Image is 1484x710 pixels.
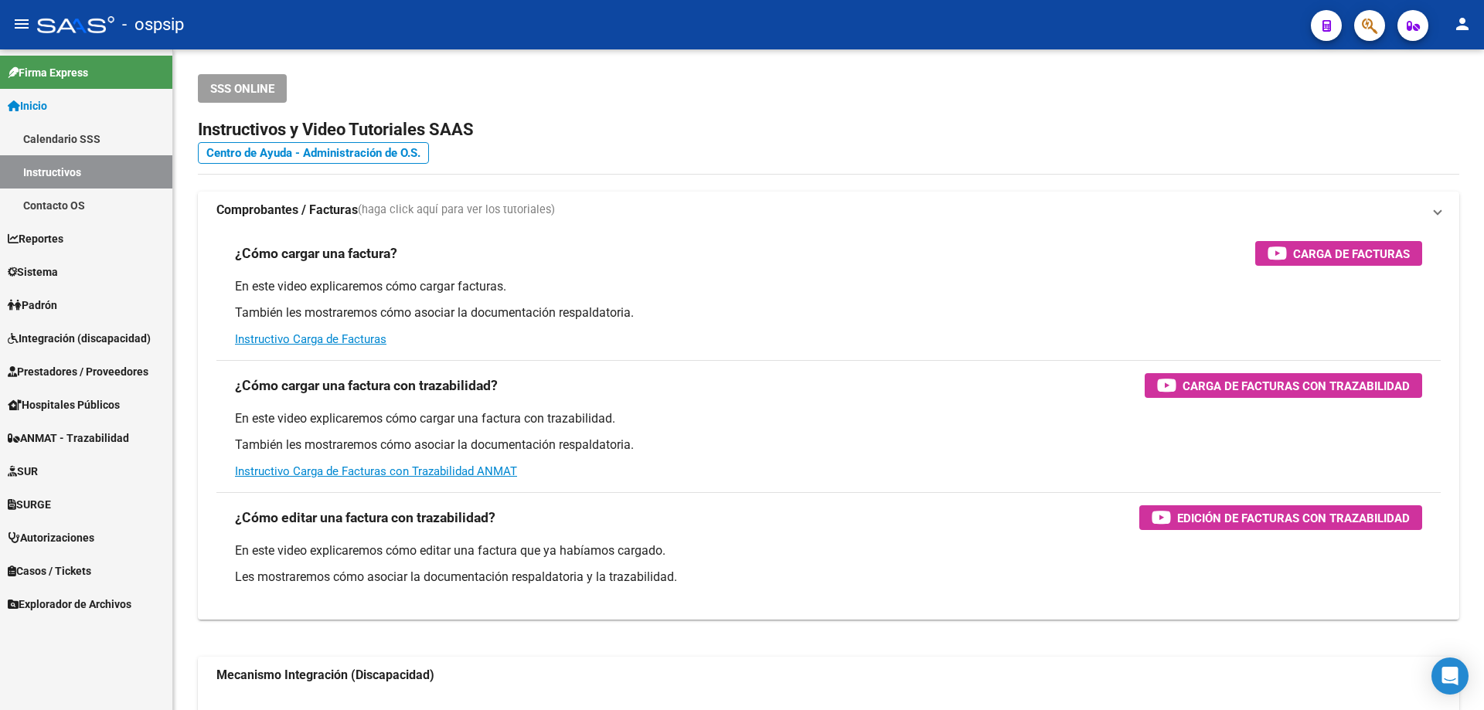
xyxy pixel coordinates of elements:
[8,64,88,81] span: Firma Express
[8,330,151,347] span: Integración (discapacidad)
[8,463,38,480] span: SUR
[8,263,58,280] span: Sistema
[1145,373,1422,398] button: Carga de Facturas con Trazabilidad
[1255,241,1422,266] button: Carga de Facturas
[198,115,1459,144] h2: Instructivos y Video Tutoriales SAAS
[235,410,1422,427] p: En este video explicaremos cómo cargar una factura con trazabilidad.
[358,202,555,219] span: (haga click aquí para ver los tutoriales)
[198,229,1459,620] div: Comprobantes / Facturas(haga click aquí para ver los tutoriales)
[235,569,1422,586] p: Les mostraremos cómo asociar la documentación respaldatoria y la trazabilidad.
[1139,505,1422,530] button: Edición de Facturas con Trazabilidad
[210,82,274,96] span: SSS ONLINE
[8,496,51,513] span: SURGE
[1453,15,1472,33] mat-icon: person
[122,8,184,42] span: - ospsip
[198,74,287,103] button: SSS ONLINE
[235,437,1422,454] p: También les mostraremos cómo asociar la documentación respaldatoria.
[1183,376,1410,396] span: Carga de Facturas con Trazabilidad
[8,97,47,114] span: Inicio
[1293,244,1410,263] span: Carga de Facturas
[198,657,1459,694] mat-expansion-panel-header: Mecanismo Integración (Discapacidad)
[198,192,1459,229] mat-expansion-panel-header: Comprobantes / Facturas(haga click aquí para ver los tutoriales)
[1431,657,1469,695] div: Open Intercom Messenger
[235,243,397,264] h3: ¿Cómo cargar una factura?
[235,332,386,346] a: Instructivo Carga de Facturas
[235,542,1422,559] p: En este video explicaremos cómo editar una factura que ya habíamos cargado.
[235,304,1422,321] p: También les mostraremos cómo asociar la documentación respaldatoria.
[235,464,517,478] a: Instructivo Carga de Facturas con Trazabilidad ANMAT
[8,230,63,247] span: Reportes
[8,596,131,613] span: Explorador de Archivos
[235,278,1422,295] p: En este video explicaremos cómo cargar facturas.
[8,529,94,546] span: Autorizaciones
[8,297,57,314] span: Padrón
[235,507,495,528] h3: ¿Cómo editar una factura con trazabilidad?
[1177,508,1410,528] span: Edición de Facturas con Trazabilidad
[8,363,148,380] span: Prestadores / Proveedores
[235,375,498,396] h3: ¿Cómo cargar una factura con trazabilidad?
[216,202,358,219] strong: Comprobantes / Facturas
[8,430,129,447] span: ANMAT - Trazabilidad
[216,667,434,684] strong: Mecanismo Integración (Discapacidad)
[8,396,120,413] span: Hospitales Públicos
[8,562,91,579] span: Casos / Tickets
[12,15,31,33] mat-icon: menu
[198,142,429,164] a: Centro de Ayuda - Administración de O.S.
